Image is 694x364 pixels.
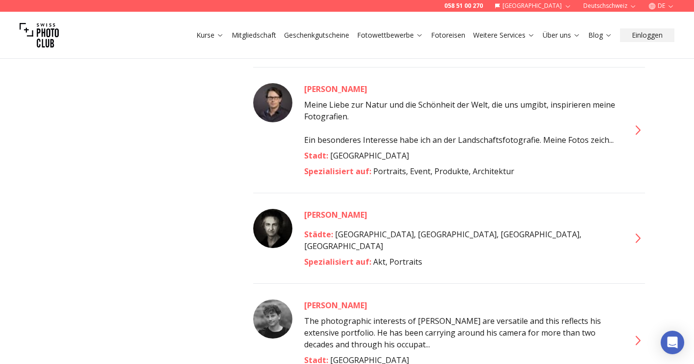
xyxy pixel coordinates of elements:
a: Kurse [196,30,224,40]
a: Geschenkgutscheine [284,30,349,40]
button: Fotowettbewerbe [353,28,427,42]
button: Kurse [192,28,228,42]
img: Manuel Kurth [253,83,292,122]
img: Marco Benedetti [253,209,292,248]
div: Open Intercom Messenger [661,331,684,354]
a: Blog [588,30,612,40]
div: [GEOGRAPHIC_DATA], [GEOGRAPHIC_DATA], [GEOGRAPHIC_DATA], [GEOGRAPHIC_DATA] [304,228,618,252]
div: [GEOGRAPHIC_DATA] [304,150,618,161]
span: Spezialisiert auf : [304,256,373,267]
a: [PERSON_NAME] [304,83,618,95]
span: The photographic interests of [PERSON_NAME] are versatile and this reflects his extensive portfol... [304,316,601,350]
a: Mitgliedschaft [232,30,276,40]
div: Portraits, Event, Produkte, Architektur [304,165,618,177]
button: Über uns [539,28,584,42]
button: Blog [584,28,616,42]
a: Über uns [543,30,580,40]
span: Städte : [304,229,335,240]
a: Weitere Services [473,30,535,40]
span: Ein besonderes Interesse habe ich an der Landschaftsfotografie. Meine Fotos zeich... [304,99,618,145]
a: [PERSON_NAME] [304,209,618,221]
img: Swiss photo club [20,16,59,55]
button: Mitgliedschaft [228,28,280,42]
button: Fotoreisen [427,28,469,42]
a: Fotowettbewerbe [357,30,423,40]
img: Matthias Gaberthüel [253,299,292,339]
button: Weitere Services [469,28,539,42]
a: Fotoreisen [431,30,465,40]
a: [PERSON_NAME] [304,299,618,311]
a: 058 51 00 270 [444,2,483,10]
button: Geschenkgutscheine [280,28,353,42]
span: Spezialisiert auf : [304,166,373,177]
p: Meine Liebe zur Natur und die Schönheit der Welt, die uns umgibt, inspirieren meine Fotografien. [304,99,618,122]
div: Akt, Portraits [304,256,618,268]
span: Stadt : [304,150,330,161]
button: Einloggen [620,28,674,42]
